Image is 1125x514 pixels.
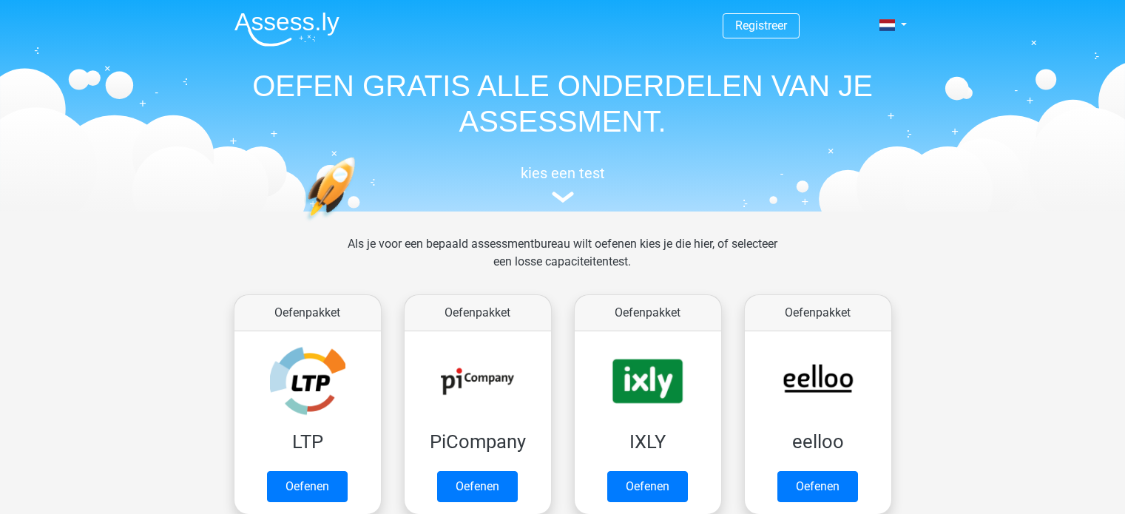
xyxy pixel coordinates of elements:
img: Assessly [234,12,339,47]
a: Oefenen [777,471,858,502]
h1: OEFEN GRATIS ALLE ONDERDELEN VAN JE ASSESSMENT. [223,68,903,139]
a: kies een test [223,164,903,203]
a: Oefenen [607,471,688,502]
h5: kies een test [223,164,903,182]
img: oefenen [304,157,413,291]
a: Oefenen [437,471,518,502]
img: assessment [552,192,574,203]
a: Registreer [735,18,787,33]
div: Als je voor een bepaald assessmentbureau wilt oefenen kies je die hier, of selecteer een losse ca... [336,235,789,288]
a: Oefenen [267,471,348,502]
